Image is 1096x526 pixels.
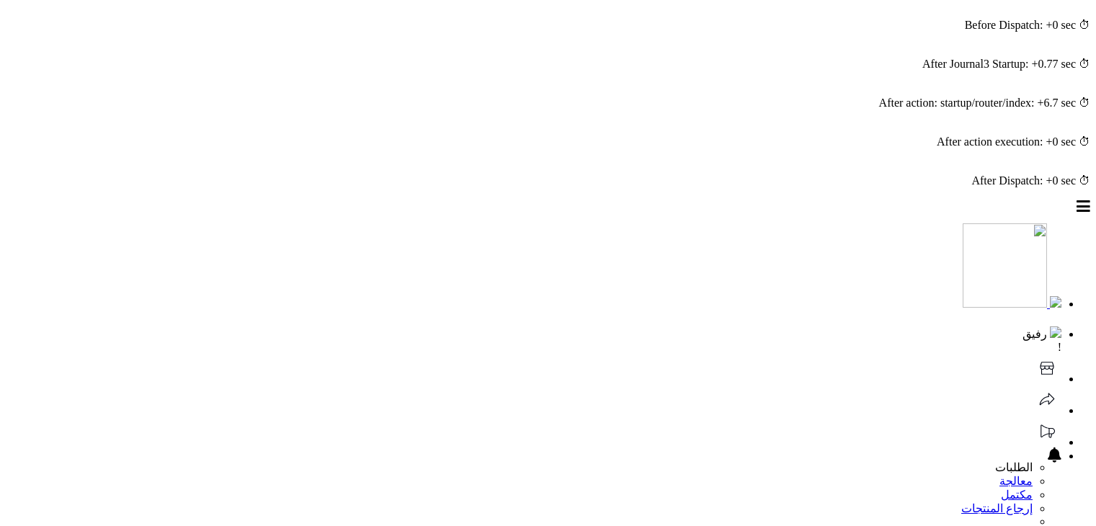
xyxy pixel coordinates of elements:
span: رفيق [1023,328,1047,340]
a: معالجة [6,474,1033,488]
img: ai-face.png [1050,326,1061,338]
li: الطلبات [6,460,1033,474]
a: إرجاع المنتجات [961,502,1033,514]
div: ! [6,341,1061,354]
div: ⏱ After Dispatch: +0 sec [6,174,1090,187]
img: logo-2.png [963,223,1047,315]
div: ⏱ Before Dispatch: +0 sec [6,19,1090,32]
div: ⏱ After action: startup/router/index: +6.7 sec [6,97,1090,110]
a: تحديثات المنصة [1033,436,1061,448]
img: logo-mobile.png [1050,296,1061,308]
div: ⏱ After Journal3 Startup: +0.77 sec [6,58,1090,71]
div: ⏱ After action execution: +0 sec [6,135,1090,148]
a: مكتمل [1001,489,1033,501]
